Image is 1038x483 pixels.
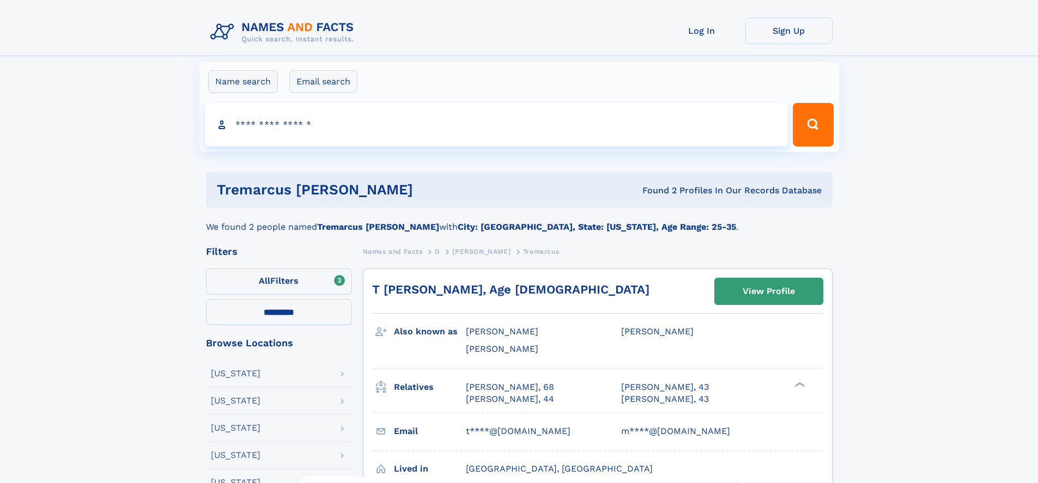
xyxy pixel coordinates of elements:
div: ❯ [792,381,805,388]
a: [PERSON_NAME] [452,244,511,258]
h3: Email [394,422,466,441]
a: Names and Facts [363,244,423,258]
b: City: [GEOGRAPHIC_DATA], State: [US_STATE], Age Range: 25-35 [458,222,736,232]
div: Browse Locations [206,338,352,348]
div: [US_STATE] [211,369,260,378]
span: [PERSON_NAME] [466,326,538,337]
h3: Also known as [394,322,466,341]
a: Log In [658,17,745,44]
input: search input [205,103,788,146]
span: [PERSON_NAME] [452,248,511,255]
b: Tremarcus [PERSON_NAME] [317,222,439,232]
span: [PERSON_NAME] [466,344,538,354]
h1: Tremarcus [PERSON_NAME] [217,183,528,197]
label: Email search [289,70,357,93]
div: View Profile [743,279,795,304]
h3: Relatives [394,378,466,396]
div: Filters [206,247,352,256]
span: All [259,276,270,286]
a: Sign Up [745,17,833,44]
div: [US_STATE] [211,396,260,405]
a: View Profile [715,278,823,304]
span: D [435,248,440,255]
div: Found 2 Profiles In Our Records Database [527,185,822,197]
div: We found 2 people named with . [206,207,833,234]
span: [GEOGRAPHIC_DATA], [GEOGRAPHIC_DATA] [466,463,653,474]
span: Tremarcus [523,248,559,255]
div: [US_STATE] [211,424,260,432]
a: [PERSON_NAME], 43 [621,393,709,405]
span: [PERSON_NAME] [621,326,694,337]
button: Search Button [793,103,833,146]
a: [PERSON_NAME], 68 [466,381,554,393]
a: [PERSON_NAME], 43 [621,381,709,393]
img: Logo Names and Facts [206,17,363,47]
label: Name search [208,70,278,93]
a: T [PERSON_NAME], Age [DEMOGRAPHIC_DATA] [372,283,649,296]
h3: Lived in [394,460,466,478]
div: [US_STATE] [211,451,260,460]
label: Filters [206,268,352,295]
a: D [435,244,440,258]
a: [PERSON_NAME], 44 [466,393,554,405]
